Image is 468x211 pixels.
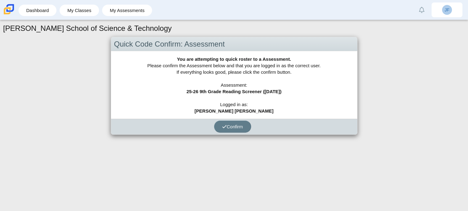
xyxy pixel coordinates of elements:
a: JF [432,2,462,17]
a: Carmen School of Science & Technology [2,11,15,17]
div: Quick Code Confirm: Assessment [111,37,357,52]
h1: [PERSON_NAME] School of Science & Technology [3,23,172,34]
img: Carmen School of Science & Technology [2,3,15,16]
span: JF [445,8,449,12]
b: [PERSON_NAME] [PERSON_NAME] [195,108,274,114]
a: Alerts [415,3,429,17]
b: You are attempting to quick roster to a Assessment. [177,56,291,62]
span: Confirm [222,124,243,129]
a: Dashboard [22,5,53,16]
div: Please confirm the Assessment below and that you are logged in as the correct user. If everything... [111,51,357,119]
b: 25-26 9th Grade Reading Screener ([DATE]) [186,89,281,94]
button: Confirm [214,121,251,133]
a: My Classes [63,5,96,16]
a: My Assessments [105,5,149,16]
